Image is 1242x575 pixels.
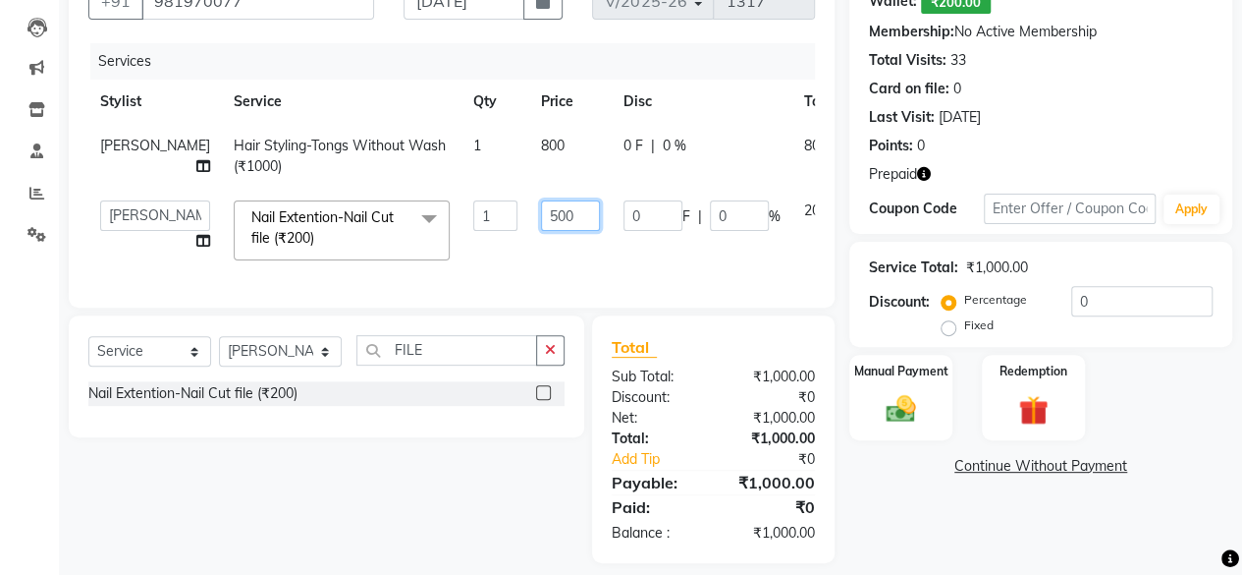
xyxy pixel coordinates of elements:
[869,199,984,219] div: Coupon Code
[869,22,954,42] div: Membership:
[541,137,565,154] span: 800
[651,136,655,156] span: |
[314,229,323,247] a: x
[869,292,930,313] div: Discount:
[597,387,714,408] div: Discount:
[612,337,657,358] span: Total
[869,50,946,71] div: Total Visits:
[713,523,830,544] div: ₹1,000.00
[597,495,714,519] div: Paid:
[869,164,917,185] span: Prepaid
[713,387,830,408] div: ₹0
[90,43,830,80] div: Services
[88,80,222,124] th: Stylist
[732,449,830,470] div: ₹0
[713,367,830,387] div: ₹1,000.00
[597,471,714,494] div: Payable:
[356,335,537,366] input: Search or Scan
[713,408,830,429] div: ₹1,000.00
[234,137,446,175] span: Hair Styling-Tongs Without Wash (₹1000)
[88,383,297,404] div: Nail Extention-Nail Cut file (₹200)
[461,80,529,124] th: Qty
[804,201,828,219] span: 200
[100,137,210,154] span: [PERSON_NAME]
[473,137,481,154] span: 1
[1163,195,1219,224] button: Apply
[964,316,994,334] label: Fixed
[251,208,394,247] span: Nail Extention-Nail Cut file (₹200)
[869,258,958,278] div: Service Total:
[854,363,948,380] label: Manual Payment
[999,363,1067,380] label: Redemption
[713,471,830,494] div: ₹1,000.00
[792,80,849,124] th: Total
[597,367,714,387] div: Sub Total:
[713,495,830,519] div: ₹0
[869,22,1213,42] div: No Active Membership
[869,107,935,128] div: Last Visit:
[869,79,949,99] div: Card on file:
[713,429,830,449] div: ₹1,000.00
[698,206,702,227] span: |
[939,107,981,128] div: [DATE]
[222,80,461,124] th: Service
[597,523,714,544] div: Balance :
[877,392,925,427] img: _cash.svg
[597,408,714,429] div: Net:
[917,136,925,156] div: 0
[804,137,828,154] span: 800
[682,206,690,227] span: F
[984,194,1156,224] input: Enter Offer / Coupon Code
[623,136,643,156] span: 0 F
[853,456,1228,477] a: Continue Without Payment
[966,258,1028,278] div: ₹1,000.00
[597,429,714,449] div: Total:
[529,80,612,124] th: Price
[950,50,966,71] div: 33
[964,291,1027,309] label: Percentage
[869,136,913,156] div: Points:
[597,449,732,470] a: Add Tip
[769,206,781,227] span: %
[953,79,961,99] div: 0
[663,136,686,156] span: 0 %
[612,80,792,124] th: Disc
[1009,392,1057,429] img: _gift.svg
